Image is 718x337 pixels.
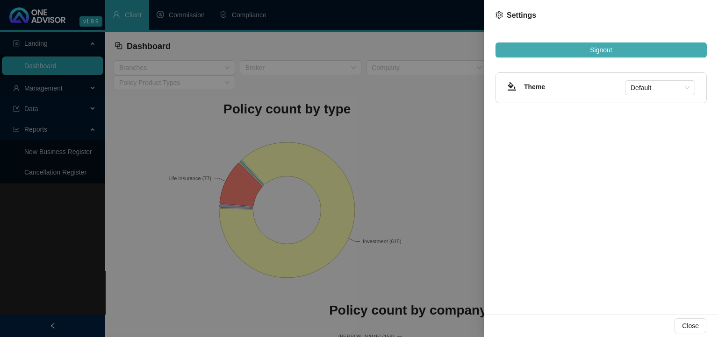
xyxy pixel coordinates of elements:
[590,45,612,55] span: Signout
[507,11,536,19] span: Settings
[524,82,625,92] h4: Theme
[495,42,707,57] button: Signout
[507,82,517,91] span: bg-colors
[495,11,503,19] span: setting
[675,318,706,333] button: Close
[682,321,699,331] span: Close
[631,81,689,95] span: Default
